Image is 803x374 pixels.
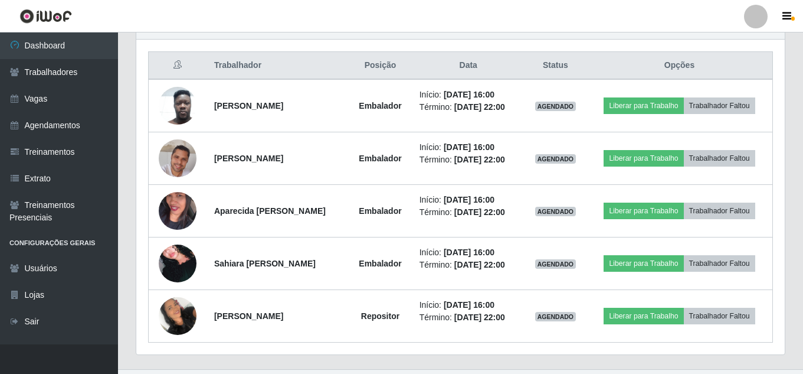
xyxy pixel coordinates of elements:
strong: Sahiara [PERSON_NAME] [214,259,316,268]
time: [DATE] 16:00 [444,248,494,257]
button: Liberar para Trabalho [604,150,683,167]
th: Opções [586,52,772,80]
th: Trabalhador [207,52,348,80]
time: [DATE] 22:00 [454,313,505,322]
th: Status [525,52,586,80]
span: AGENDADO [535,154,576,164]
li: Início: [419,246,517,259]
time: [DATE] 22:00 [454,155,505,164]
img: 1755630151644.jpeg [159,125,196,192]
li: Início: [419,89,517,101]
li: Término: [419,311,517,324]
button: Trabalhador Faltou [684,203,755,219]
time: [DATE] 16:00 [444,142,494,152]
button: Trabalhador Faltou [684,255,755,272]
span: AGENDADO [535,102,576,111]
strong: Repositor [361,311,399,321]
li: Início: [419,299,517,311]
img: 1757367806458.jpeg [159,291,196,341]
span: AGENDADO [535,207,576,216]
th: Posição [348,52,412,80]
button: Trabalhador Faltou [684,308,755,324]
img: 1752240503599.jpeg [159,80,196,131]
th: Data [412,52,525,80]
time: [DATE] 16:00 [444,300,494,310]
button: Trabalhador Faltou [684,97,755,114]
span: AGENDADO [535,259,576,269]
img: CoreUI Logo [19,9,72,24]
strong: [PERSON_NAME] [214,311,283,321]
button: Liberar para Trabalho [604,308,683,324]
button: Liberar para Trabalho [604,203,683,219]
img: 1756765827599.jpeg [159,177,196,245]
li: Início: [419,141,517,154]
time: [DATE] 22:00 [454,260,505,269]
strong: [PERSON_NAME] [214,101,283,110]
li: Término: [419,259,517,271]
img: 1758222051046.jpeg [159,236,196,291]
time: [DATE] 22:00 [454,102,505,112]
li: Término: [419,101,517,113]
button: Liberar para Trabalho [604,255,683,272]
li: Término: [419,206,517,219]
strong: Embalador [359,154,401,163]
time: [DATE] 16:00 [444,90,494,99]
span: AGENDADO [535,312,576,321]
button: Liberar para Trabalho [604,97,683,114]
time: [DATE] 16:00 [444,195,494,204]
strong: Embalador [359,101,401,110]
button: Trabalhador Faltou [684,150,755,167]
li: Início: [419,194,517,206]
strong: [PERSON_NAME] [214,154,283,163]
strong: Embalador [359,206,401,216]
li: Término: [419,154,517,166]
time: [DATE] 22:00 [454,207,505,217]
strong: Aparecida [PERSON_NAME] [214,206,326,216]
strong: Embalador [359,259,401,268]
